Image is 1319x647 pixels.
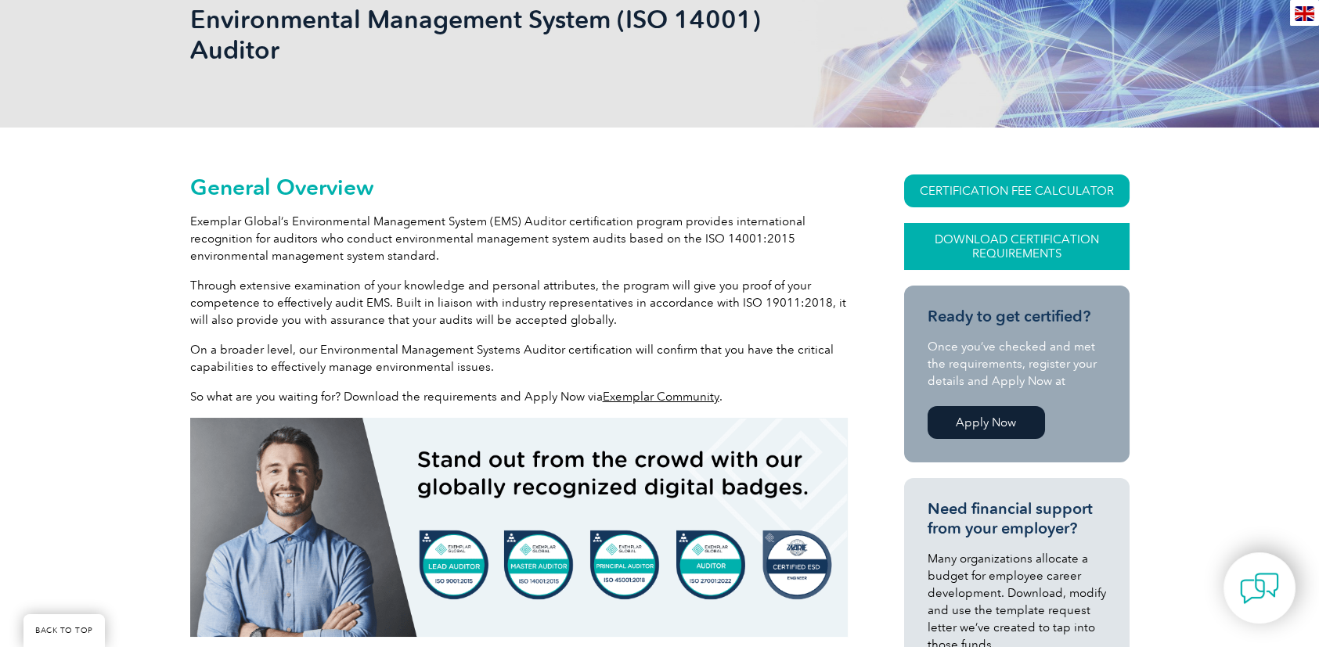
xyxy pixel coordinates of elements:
[603,390,719,404] a: Exemplar Community
[904,174,1130,207] a: CERTIFICATION FEE CALCULATOR
[190,277,848,329] p: Through extensive examination of your knowledge and personal attributes, the program will give yo...
[23,614,105,647] a: BACK TO TOP
[928,406,1045,439] a: Apply Now
[190,418,848,637] img: badges
[190,4,791,65] h1: Environmental Management System (ISO 14001) Auditor
[904,223,1130,270] a: Download Certification Requirements
[190,174,848,199] h2: General Overview
[928,307,1106,326] h3: Ready to get certified?
[1240,569,1279,608] img: contact-chat.png
[190,388,848,405] p: So what are you waiting for? Download the requirements and Apply Now via .
[190,341,848,376] p: On a broader level, our Environmental Management Systems Auditor certification will confirm that ...
[928,338,1106,390] p: Once you’ve checked and met the requirements, register your details and Apply Now at
[1295,6,1314,21] img: en
[190,213,848,264] p: Exemplar Global’s Environmental Management System (EMS) Auditor certification program provides in...
[928,499,1106,538] h3: Need financial support from your employer?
